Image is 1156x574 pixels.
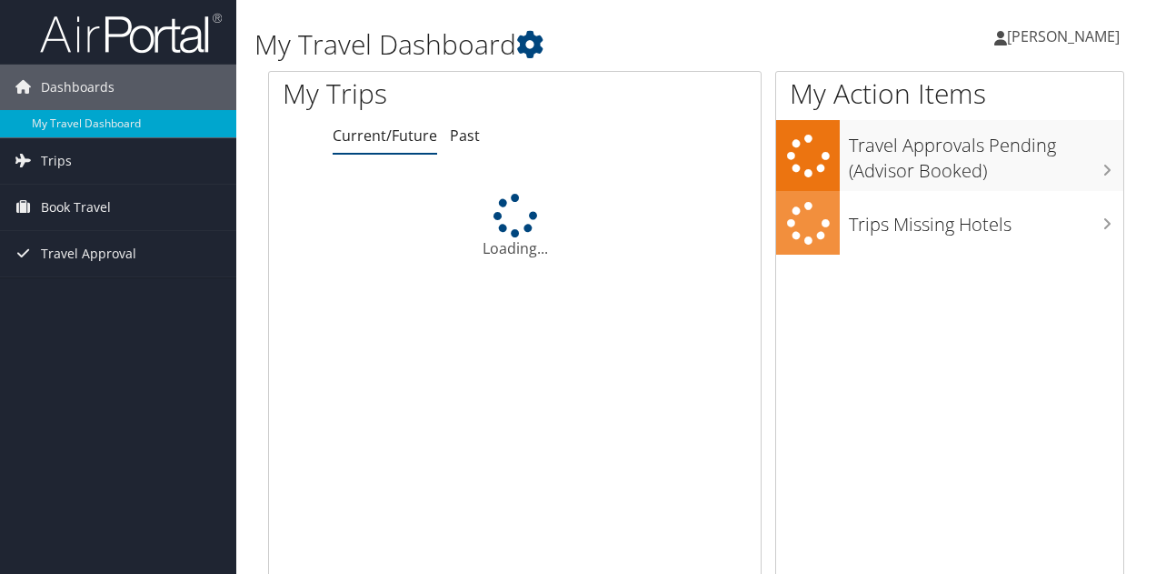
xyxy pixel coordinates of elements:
div: Loading... [269,194,761,259]
a: Travel Approvals Pending (Advisor Booked) [776,120,1123,190]
span: Dashboards [41,65,115,110]
h1: My Action Items [776,75,1123,113]
span: Travel Approval [41,231,136,277]
h3: Travel Approvals Pending (Advisor Booked) [849,124,1123,184]
a: Current/Future [333,126,437,146]
h3: Trips Missing Hotels [849,203,1123,237]
a: Past [450,126,480,146]
span: Trips [41,138,72,184]
a: Trips Missing Hotels [776,191,1123,256]
span: Book Travel [41,185,111,230]
span: [PERSON_NAME] [1007,26,1120,46]
h1: My Trips [283,75,543,113]
h1: My Travel Dashboard [254,25,843,64]
a: [PERSON_NAME] [994,9,1138,64]
img: airportal-logo.png [40,12,222,55]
